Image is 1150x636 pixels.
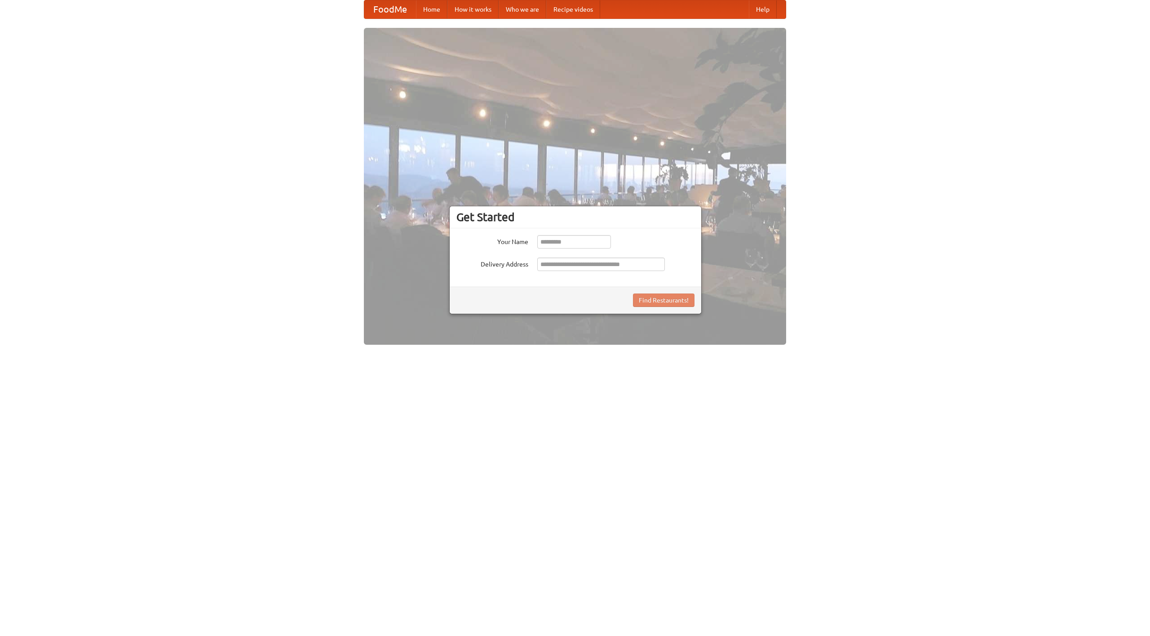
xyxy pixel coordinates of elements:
label: Delivery Address [456,258,528,269]
a: FoodMe [364,0,416,18]
button: Find Restaurants! [633,294,694,307]
a: Home [416,0,447,18]
a: Recipe videos [546,0,600,18]
label: Your Name [456,235,528,246]
a: Help [749,0,777,18]
a: How it works [447,0,499,18]
h3: Get Started [456,210,694,224]
a: Who we are [499,0,546,18]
